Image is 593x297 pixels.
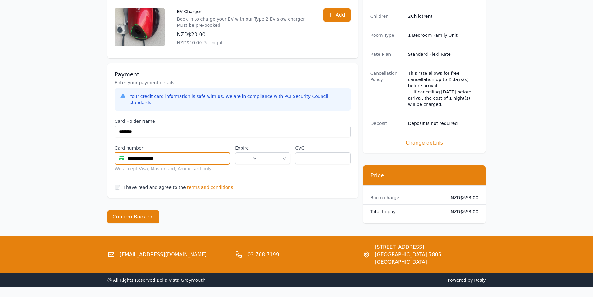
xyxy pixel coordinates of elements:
dt: Children [370,13,403,19]
dd: NZD$653.00 [446,208,478,215]
label: CVC [295,145,350,151]
button: Confirm Booking [107,210,159,223]
span: Change details [370,139,478,147]
span: Add [336,11,345,19]
div: We accept Visa, Mastercard, Amex card only. [115,165,230,172]
h3: Payment [115,71,351,78]
label: . [261,145,290,151]
div: This rate allows for free cancellation up to 2 days(s) before arrival. If cancelling [DATE] befor... [408,70,478,108]
dd: NZD$653.00 [446,194,478,201]
label: I have read and agree to the [124,185,186,190]
dd: Deposit is not required [408,120,478,127]
a: Resly [474,278,486,283]
label: Card Holder Name [115,118,351,124]
img: EV Charger [115,8,165,46]
dt: Cancellation Policy [370,70,403,108]
div: Your credit card information is safe with us. We are in compliance with PCI Security Council stan... [130,93,346,106]
span: terms and conditions [187,184,233,190]
dt: Rate Plan [370,51,403,57]
dd: 2 Child(ren) [408,13,478,19]
p: EV Charger [177,8,311,15]
h3: Price [370,172,478,179]
label: Card number [115,145,230,151]
dt: Deposit [370,120,403,127]
p: Enter your payment details [115,79,351,86]
p: NZD$10.00 Per night [177,40,311,46]
p: Book in to charge your EV with our Type 2 EV slow charger. Must be pre-booked. [177,16,311,28]
span: [GEOGRAPHIC_DATA] 7805 [GEOGRAPHIC_DATA] [375,251,486,266]
dd: Standard Flexi Rate [408,51,478,57]
label: Expire [235,145,261,151]
a: 03 768 7199 [247,251,279,258]
dt: Room Type [370,32,403,38]
span: [STREET_ADDRESS] [375,243,486,251]
dd: 1 Bedroom Family Unit [408,32,478,38]
a: [EMAIL_ADDRESS][DOMAIN_NAME] [120,251,207,258]
span: Powered by [299,277,486,283]
p: NZD$20.00 [177,31,311,38]
span: ⓒ All Rights Reserved. Bella Vista Greymouth [107,278,205,283]
button: Add [323,8,351,22]
dt: Total to pay [370,208,441,215]
dt: Room charge [370,194,441,201]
